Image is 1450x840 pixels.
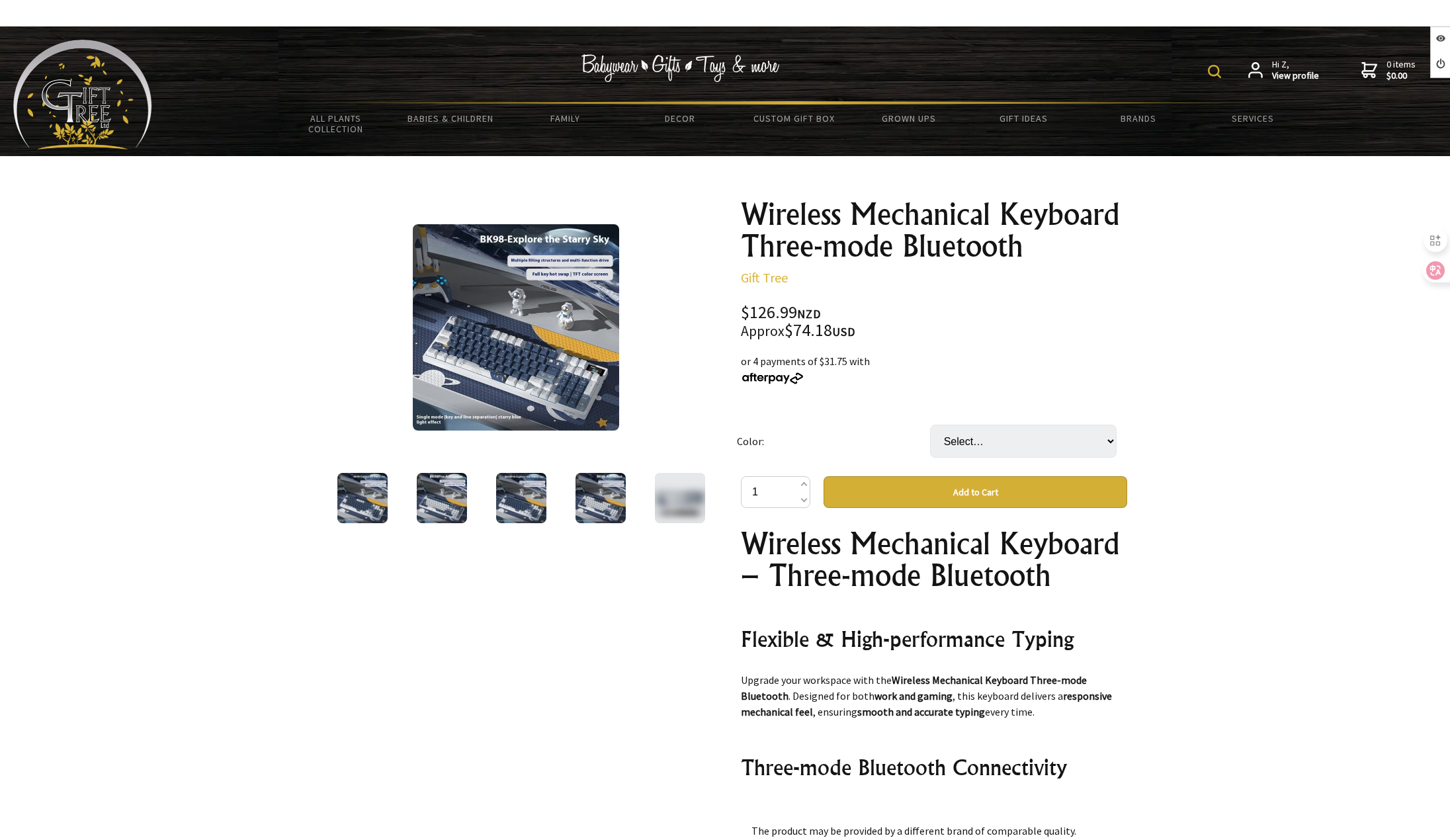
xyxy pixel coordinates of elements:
td: Color: [737,406,930,476]
img: Wireless Mechanical Keyboard Three-mode Bluetooth [417,473,467,523]
span: NZD [797,306,821,321]
h2: Three-mode Bluetooth Connectivity [741,751,1127,783]
strong: View profile [1272,70,1319,82]
small: Approx [741,322,785,340]
strong: work and gaming [874,689,953,702]
strong: Wireless Mechanical Keyboard Three-mode Bluetooth [741,673,1087,702]
span: Hi Z, [1272,59,1319,82]
img: Wireless Mechanical Keyboard Three-mode Bluetooth [413,224,619,431]
img: Wireless Mechanical Keyboard Three-mode Bluetooth [576,473,626,523]
strong: smooth and accurate typing [857,705,985,718]
div: Keyboard * 1set [741,528,1127,792]
span: USD [832,324,855,339]
a: Custom Gift Box [737,105,851,132]
a: 0 items$0.00 [1361,59,1416,82]
img: Babywear - Gifts - Toys & more [581,54,779,82]
button: Add to Cart [824,476,1127,508]
h2: Flexible & High-performance Typing [741,623,1127,655]
img: Wireless Mechanical Keyboard Three-mode Bluetooth [337,473,388,523]
strong: $0.00 [1386,70,1416,82]
img: Wireless Mechanical Keyboard Three-mode Bluetooth [496,473,546,523]
a: Decor [622,105,737,132]
span: 0 items [1386,58,1416,82]
h1: Wireless Mechanical Keyboard – Three-mode Bluetooth [741,528,1127,591]
img: Babyware - Gifts - Toys and more... [13,40,152,149]
div: or 4 payments of $31.75 with [741,353,1127,385]
a: Grown Ups [852,105,966,132]
a: All Plants Collection [278,105,393,143]
div: $126.99 $74.18 [741,304,1127,340]
strong: responsive mechanical feel [741,689,1112,718]
a: Brands [1081,105,1195,132]
a: Family [508,105,622,132]
img: product search [1208,65,1221,78]
a: Babies & Children [393,105,507,132]
a: Gift Tree [741,269,788,286]
a: Gift Ideas [966,105,1081,132]
p: Upgrade your workspace with the . Designed for both , this keyboard delivers a , ensuring every t... [741,672,1127,720]
img: Wireless Mechanical Keyboard Three-mode Bluetooth [655,473,705,523]
img: Afterpay [741,372,804,384]
a: Hi Z,View profile [1248,59,1319,82]
h1: Wireless Mechanical Keyboard Three-mode Bluetooth [741,198,1127,262]
a: Services [1196,105,1310,132]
